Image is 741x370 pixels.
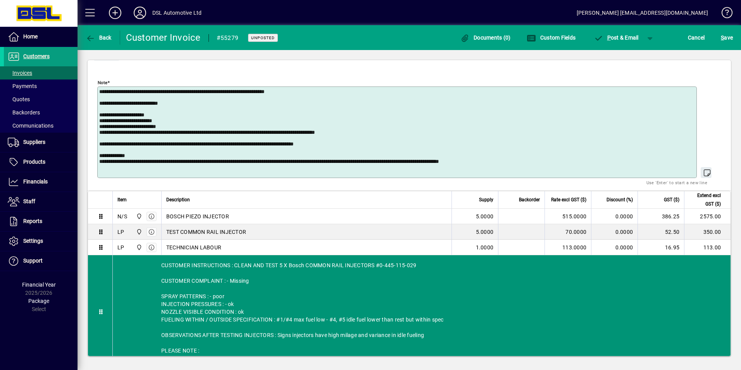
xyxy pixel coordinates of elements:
span: 5.0000 [476,213,494,220]
span: ost & Email [594,35,639,41]
span: 5.0000 [476,228,494,236]
button: Documents (0) [458,31,513,45]
span: Staff [23,198,35,204]
td: 0.0000 [591,240,638,255]
button: Post & Email [590,31,643,45]
span: Backorder [519,195,540,204]
div: #55279 [217,32,239,44]
span: Financial Year [22,282,56,288]
span: 1.0000 [476,244,494,251]
div: CUSTOMER INSTRUCTIONS : CLEAN AND TEST 5 X Bosch COMMON RAIL INJECTORS #0-445-115-029 CUSTOMER CO... [113,255,731,368]
span: Package [28,298,49,304]
button: Profile [128,6,152,20]
div: DSL Automotive Ltd [152,7,202,19]
span: P [607,35,611,41]
td: 0.0000 [591,209,638,224]
span: Suppliers [23,139,45,145]
a: Staff [4,192,78,211]
app-page-header-button: Back [78,31,120,45]
span: TEST COMMON RAIL INJECTOR [166,228,246,236]
div: [PERSON_NAME] [EMAIL_ADDRESS][DOMAIN_NAME] [577,7,708,19]
span: Unposted [251,35,275,40]
div: 515.0000 [550,213,586,220]
a: Communications [4,119,78,132]
td: 16.95 [638,240,684,255]
div: Customer Invoice [126,31,201,44]
span: Item [117,195,127,204]
div: LP [117,228,124,236]
div: LP [117,244,124,251]
span: Reports [23,218,42,224]
td: 2575.00 [684,209,731,224]
span: Cancel [688,31,705,44]
td: 386.25 [638,209,684,224]
span: BOSCH PIEZO INJECTOR [166,213,229,220]
span: Central [134,228,143,236]
span: Custom Fields [527,35,576,41]
a: Support [4,251,78,271]
a: Knowledge Base [716,2,731,27]
span: Supply [479,195,493,204]
a: Quotes [4,93,78,106]
td: 0.0000 [591,224,638,240]
td: 113.00 [684,240,731,255]
span: Back [86,35,112,41]
a: Payments [4,80,78,93]
a: Reports [4,212,78,231]
span: Settings [23,238,43,244]
span: Communications [8,123,53,129]
button: Save [719,31,735,45]
a: Home [4,27,78,47]
a: Backorders [4,106,78,119]
span: Rate excl GST ($) [551,195,586,204]
span: Backorders [8,109,40,116]
div: 70.0000 [550,228,586,236]
span: Financials [23,178,48,185]
mat-hint: Use 'Enter' to start a new line [646,178,707,187]
a: Invoices [4,66,78,80]
button: Add [103,6,128,20]
span: Central [134,243,143,252]
a: Settings [4,232,78,251]
span: Customers [23,53,50,59]
button: Close [93,47,120,61]
span: Support [23,258,43,264]
a: Suppliers [4,133,78,152]
span: Home [23,33,38,40]
a: Products [4,152,78,172]
span: S [721,35,724,41]
td: 350.00 [684,224,731,240]
span: ave [721,31,733,44]
span: Payments [8,83,37,89]
td: 52.50 [638,224,684,240]
span: Central [134,212,143,221]
button: Custom Fields [525,31,577,45]
mat-label: Note [98,80,107,85]
button: Back [84,31,114,45]
a: Financials [4,172,78,192]
span: Documents (0) [460,35,511,41]
span: Products [23,159,45,165]
span: Description [166,195,190,204]
button: Cancel [686,31,707,45]
span: TECHNICIAN LABOUR [166,244,221,251]
span: Discount (%) [607,195,633,204]
div: N/S [117,213,127,220]
span: Invoices [8,70,32,76]
span: Quotes [8,96,30,102]
span: Extend excl GST ($) [689,191,721,208]
div: 113.0000 [550,244,586,251]
span: GST ($) [664,195,679,204]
